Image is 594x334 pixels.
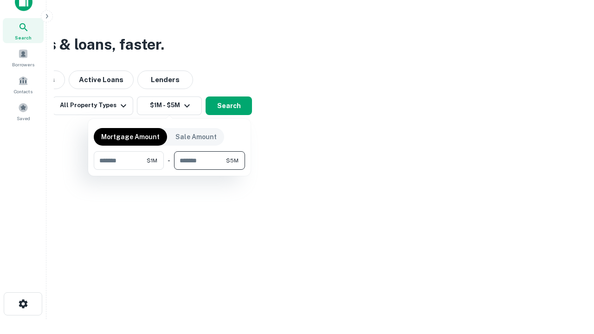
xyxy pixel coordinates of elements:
[168,151,170,170] div: -
[548,260,594,304] iframe: Chat Widget
[226,156,239,165] span: $5M
[175,132,217,142] p: Sale Amount
[101,132,160,142] p: Mortgage Amount
[147,156,157,165] span: $1M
